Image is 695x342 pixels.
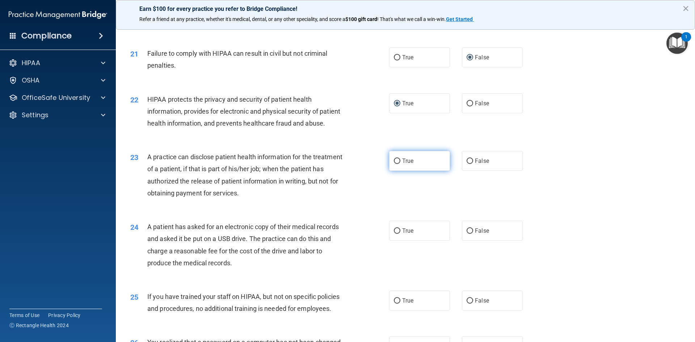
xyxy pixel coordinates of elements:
[9,322,69,329] span: Ⓒ Rectangle Health 2024
[394,101,400,106] input: True
[147,50,328,69] span: Failure to comply with HIPAA can result in civil but not criminal penalties.
[21,31,72,41] h4: Compliance
[682,3,689,14] button: Close
[402,157,413,164] span: True
[22,93,90,102] p: OfficeSafe University
[130,223,138,232] span: 24
[446,16,473,22] strong: Get Started
[394,159,400,164] input: True
[130,96,138,104] span: 22
[467,55,473,60] input: False
[130,50,138,58] span: 21
[147,293,340,312] span: If you have trained your staff on HIPAA, but not on specific policies and procedures, no addition...
[467,228,473,234] input: False
[345,16,377,22] strong: $100 gift card
[22,59,40,67] p: HIPAA
[9,111,105,119] a: Settings
[147,153,342,197] span: A practice can disclose patient health information for the treatment of a patient, if that is par...
[467,159,473,164] input: False
[402,54,413,61] span: True
[377,16,446,22] span: ! That's what we call a win-win.
[475,297,489,304] span: False
[467,298,473,304] input: False
[446,16,474,22] a: Get Started
[130,153,138,162] span: 23
[467,101,473,106] input: False
[402,297,413,304] span: True
[130,293,138,301] span: 25
[48,312,81,319] a: Privacy Policy
[9,59,105,67] a: HIPAA
[9,8,107,22] img: PMB logo
[147,96,340,127] span: HIPAA protects the privacy and security of patient health information, provides for electronic an...
[22,111,49,119] p: Settings
[9,93,105,102] a: OfficeSafe University
[475,227,489,234] span: False
[139,5,671,12] p: Earn $100 for every practice you refer to Bridge Compliance!
[394,228,400,234] input: True
[394,55,400,60] input: True
[9,312,39,319] a: Terms of Use
[475,54,489,61] span: False
[147,223,339,267] span: A patient has asked for an electronic copy of their medical records and asked it be put on a USB ...
[402,227,413,234] span: True
[685,37,687,46] div: 1
[394,298,400,304] input: True
[22,76,40,85] p: OSHA
[139,16,345,22] span: Refer a friend at any practice, whether it's medical, dental, or any other speciality, and score a
[475,100,489,107] span: False
[475,157,489,164] span: False
[402,100,413,107] span: True
[9,76,105,85] a: OSHA
[666,33,688,54] button: Open Resource Center, 1 new notification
